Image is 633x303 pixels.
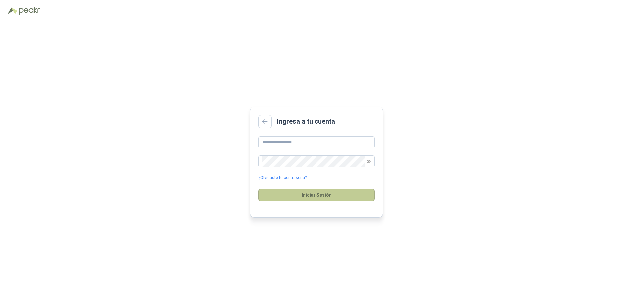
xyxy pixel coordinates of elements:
[367,159,371,163] span: eye-invisible
[258,175,307,181] a: ¿Olvidaste tu contraseña?
[19,7,40,15] img: Peakr
[8,7,17,14] img: Logo
[277,116,335,127] h2: Ingresa a tu cuenta
[258,189,375,201] button: Iniciar Sesión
